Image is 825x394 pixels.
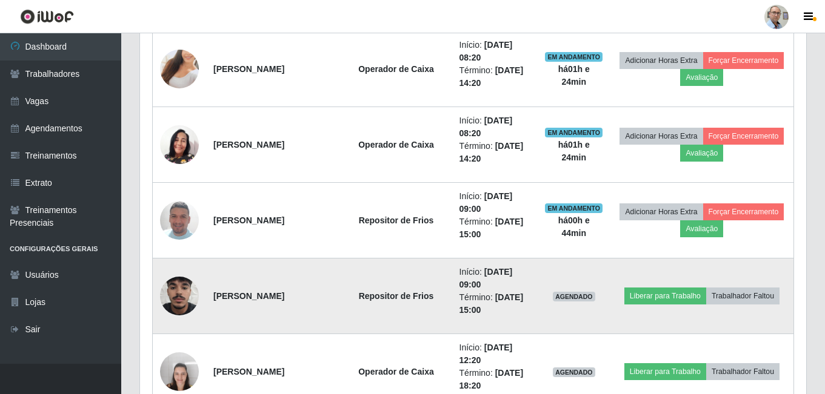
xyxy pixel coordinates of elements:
[359,215,434,225] strong: Repositor de Frios
[358,140,434,149] strong: Operador de Caixa
[703,128,784,145] button: Forçar Encerramento
[680,220,723,237] button: Avaliação
[706,363,780,380] button: Trabalhador Faltou
[459,64,530,90] li: Término:
[20,9,74,24] img: CoreUI Logo
[459,267,513,289] time: [DATE] 09:00
[624,287,706,304] button: Liberar para Trabalho
[706,287,780,304] button: Trabalhador Faltou
[459,367,530,392] li: Término:
[459,343,513,365] time: [DATE] 12:20
[680,145,723,162] button: Avaliação
[558,140,590,162] strong: há 01 h e 24 min
[558,215,590,238] strong: há 00 h e 44 min
[358,64,434,74] strong: Operador de Caixa
[213,291,284,301] strong: [PERSON_NAME]
[553,367,595,377] span: AGENDADO
[459,190,530,215] li: Início:
[703,52,784,69] button: Forçar Encerramento
[359,291,434,301] strong: Repositor de Frios
[358,367,434,376] strong: Operador de Caixa
[459,116,513,138] time: [DATE] 08:20
[459,40,513,62] time: [DATE] 08:20
[558,64,590,87] strong: há 01 h e 24 min
[703,203,784,220] button: Forçar Encerramento
[160,125,199,164] img: 1750686555733.jpeg
[459,114,530,140] li: Início:
[545,52,603,62] span: EM ANDAMENTO
[213,140,284,149] strong: [PERSON_NAME]
[213,64,284,74] strong: [PERSON_NAME]
[213,215,284,225] strong: [PERSON_NAME]
[459,39,530,64] li: Início:
[545,128,603,137] span: EM ANDAMENTO
[160,34,199,103] img: 1749153095661.jpeg
[624,363,706,380] button: Liberar para Trabalho
[160,186,199,255] img: 1748899512620.jpeg
[620,128,703,145] button: Adicionar Horas Extra
[545,203,603,213] span: EM ANDAMENTO
[553,292,595,301] span: AGENDADO
[620,52,703,69] button: Adicionar Horas Extra
[620,203,703,220] button: Adicionar Horas Extra
[459,140,530,165] li: Término:
[459,266,530,291] li: Início:
[213,367,284,376] strong: [PERSON_NAME]
[459,215,530,241] li: Término:
[459,341,530,367] li: Início:
[459,191,513,214] time: [DATE] 09:00
[459,291,530,317] li: Término:
[160,261,199,330] img: 1754169517244.jpeg
[680,69,723,86] button: Avaliação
